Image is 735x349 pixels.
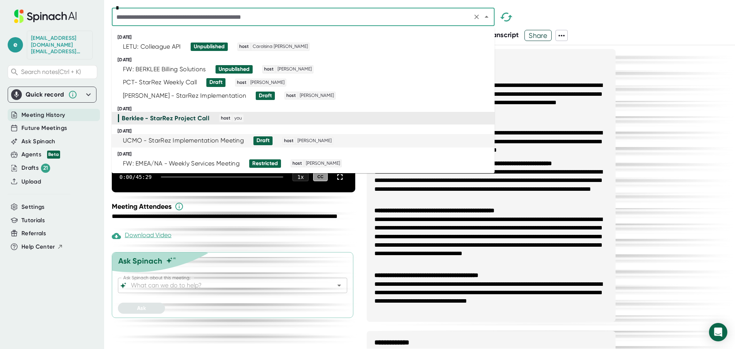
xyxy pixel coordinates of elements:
span: e [8,37,23,52]
button: Open [334,280,345,291]
span: Ask [137,305,146,311]
span: [PERSON_NAME] [249,79,286,86]
button: Tutorials [21,216,45,225]
div: FW: BERKLEE Billing Solutions [123,66,206,73]
div: Ask Spinach [118,256,162,265]
span: Help Center [21,242,55,251]
div: PCT- StarRez Weekly Call [123,79,197,86]
div: [DATE] [118,34,495,40]
div: FW: EMEA/NA - Weekly Services Meeting [123,160,240,167]
div: Restricted [252,160,278,167]
button: Agents Beta [21,150,60,159]
div: UCMO - StarRez Implementation Meeting [123,137,244,144]
span: host [263,66,275,73]
div: [DATE] [118,151,495,157]
div: Download Video [112,231,171,241]
div: 0:00 / 45:29 [119,174,152,180]
span: host [238,43,250,50]
div: Drafts [21,164,50,173]
div: edotson@starrez.com edotson@starrez.com [31,35,88,55]
div: CC [313,172,328,181]
div: Berklee - StarRez Project Call [122,115,209,122]
button: Meeting History [21,111,65,120]
span: [PERSON_NAME] [276,66,313,73]
span: Transcript [486,31,519,39]
div: 21 [41,164,50,173]
span: host [291,160,303,167]
div: Quick record [26,91,64,98]
span: host [285,92,297,99]
span: [PERSON_NAME] [296,138,333,144]
span: [PERSON_NAME] [305,160,341,167]
span: host [236,79,248,86]
button: Ask [118,303,165,314]
span: host [283,138,295,144]
button: Share [524,30,552,41]
span: [PERSON_NAME] [299,92,335,99]
div: [DATE] [118,57,495,63]
span: Share [525,29,551,42]
div: [PERSON_NAME] - StarRez Implementation [123,92,246,100]
button: Future Meetings [21,124,67,133]
div: Unpublished [219,66,250,73]
button: Drafts 21 [21,164,50,173]
button: Upload [21,177,41,186]
button: Settings [21,203,45,211]
div: Quick record [11,87,93,102]
div: Agents [21,150,60,159]
div: Unpublished [194,43,225,50]
button: Transcript [486,30,519,40]
span: Search notes (Ctrl + K) [21,68,81,75]
span: host [220,115,232,122]
div: Open Intercom Messenger [709,323,727,341]
div: [DATE] [118,106,495,112]
div: Beta [47,151,60,159]
span: Carolsina [PERSON_NAME] [252,43,309,50]
button: Close [481,11,492,22]
div: Draft [259,92,272,99]
div: 1 x [292,173,309,181]
div: Meeting Attendees [112,202,357,211]
div: Draft [209,79,222,86]
button: Ask Spinach [21,137,56,146]
button: Referrals [21,229,46,238]
input: What can we do to help? [129,280,322,291]
span: you [233,115,243,122]
button: Clear [471,11,482,22]
div: [DATE] [118,128,495,134]
button: Help Center [21,242,63,251]
div: Draft [256,137,269,144]
div: LETU: Colleague API [123,43,181,51]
